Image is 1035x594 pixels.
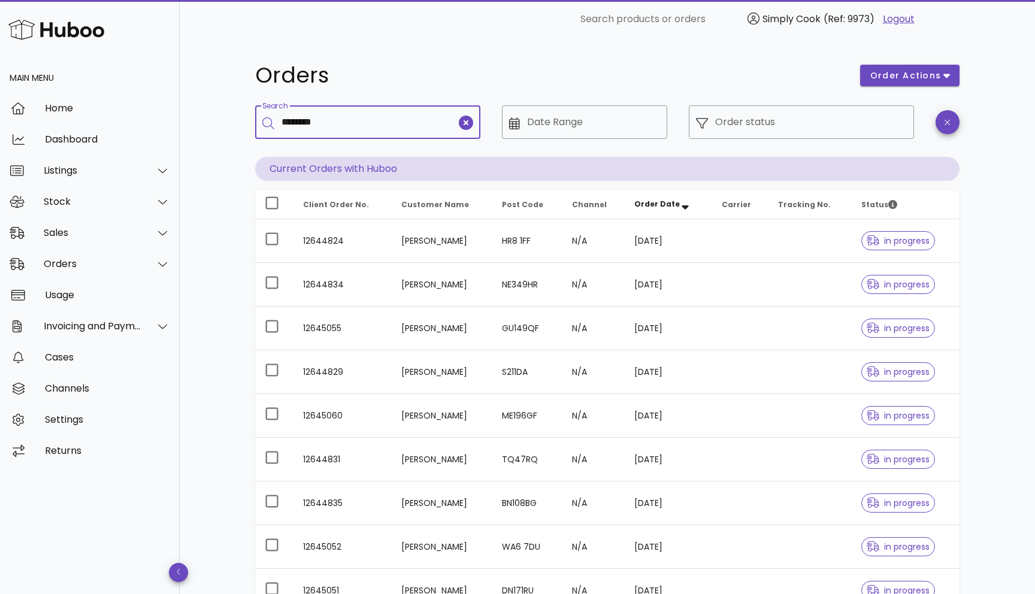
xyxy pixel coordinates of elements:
td: [PERSON_NAME] [392,350,492,394]
th: Post Code [492,190,562,219]
td: S211DA [492,350,562,394]
h1: Orders [255,65,846,86]
td: [DATE] [625,438,712,481]
td: ME196GF [492,394,562,438]
span: Status [861,199,897,210]
td: [PERSON_NAME] [392,219,492,263]
td: BN108BG [492,481,562,525]
div: Returns [45,445,170,456]
div: Settings [45,414,170,425]
td: [DATE] [625,394,712,438]
a: Logout [883,12,915,26]
td: 12644831 [293,438,392,481]
td: N/A [562,525,625,569]
button: order actions [860,65,960,86]
td: N/A [562,350,625,394]
td: [PERSON_NAME] [392,481,492,525]
span: in progress [867,411,930,420]
td: GU149QF [492,307,562,350]
td: [DATE] [625,525,712,569]
td: [DATE] [625,481,712,525]
span: in progress [867,455,930,463]
td: [DATE] [625,350,712,394]
span: Tracking No. [778,199,831,210]
td: WA6 7DU [492,525,562,569]
div: Channels [45,383,170,394]
div: Listings [44,165,141,176]
td: 12644824 [293,219,392,263]
span: Simply Cook [762,12,821,26]
td: N/A [562,219,625,263]
div: Sales [44,227,141,238]
span: Carrier [722,199,751,210]
span: in progress [867,543,930,551]
span: (Ref: 9973) [824,12,874,26]
th: Channel [562,190,625,219]
span: Customer Name [401,199,469,210]
td: [DATE] [625,307,712,350]
img: Huboo Logo [8,17,104,43]
th: Client Order No. [293,190,392,219]
td: [PERSON_NAME] [392,438,492,481]
td: 12645055 [293,307,392,350]
span: in progress [867,280,930,289]
div: Invoicing and Payments [44,320,141,332]
span: in progress [867,499,930,507]
td: N/A [562,438,625,481]
td: [PERSON_NAME] [392,525,492,569]
span: Order Date [634,199,680,209]
span: in progress [867,368,930,376]
td: 12645060 [293,394,392,438]
td: 12644835 [293,481,392,525]
th: Order Date: Sorted descending. Activate to remove sorting. [625,190,712,219]
th: Customer Name [392,190,492,219]
td: HR8 1FF [492,219,562,263]
label: Search [262,102,287,111]
th: Tracking No. [768,190,852,219]
td: 12644829 [293,350,392,394]
span: Client Order No. [303,199,369,210]
div: Stock [44,196,141,207]
div: Usage [45,289,170,301]
div: Dashboard [45,134,170,145]
td: 12645052 [293,525,392,569]
span: Post Code [502,199,543,210]
div: Home [45,102,170,114]
div: Cases [45,351,170,363]
td: N/A [562,307,625,350]
td: [DATE] [625,263,712,307]
span: Channel [572,199,607,210]
td: TQ47RQ [492,438,562,481]
td: N/A [562,481,625,525]
td: N/A [562,394,625,438]
span: in progress [867,324,930,332]
span: in progress [867,237,930,245]
button: clear icon [459,116,473,130]
td: N/A [562,263,625,307]
td: [PERSON_NAME] [392,263,492,307]
td: 12644834 [293,263,392,307]
div: Orders [44,258,141,269]
td: [PERSON_NAME] [392,307,492,350]
th: Status [852,190,960,219]
p: Current Orders with Huboo [255,157,960,181]
td: [PERSON_NAME] [392,394,492,438]
span: order actions [870,69,942,82]
th: Carrier [712,190,768,219]
td: NE349HR [492,263,562,307]
td: [DATE] [625,219,712,263]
